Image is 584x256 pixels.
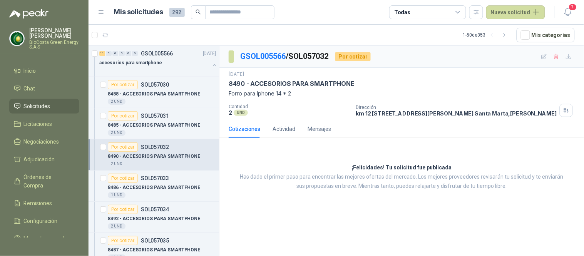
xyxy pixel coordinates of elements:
div: Por cotizar [108,111,138,120]
button: Nueva solicitud [486,5,545,19]
p: 8492 - ACCESORIOS PARA SMARTPHONE [108,215,200,223]
div: Por cotizar [108,205,138,214]
button: Mís categorías [517,28,575,42]
span: Configuración [24,217,58,225]
p: 2 [229,109,232,116]
a: Remisiones [9,196,79,211]
a: 11 0 0 0 0 0 GSOL005566[DATE] accesorios para smartphone [99,49,218,74]
p: Forro para Iphone 14 * 2 [229,89,575,98]
span: 292 [169,8,185,17]
div: Por cotizar [108,80,138,89]
a: Manuales y ayuda [9,231,79,246]
div: 2 UND [108,161,126,167]
a: Configuración [9,214,79,228]
div: 11 [99,51,105,56]
p: accesorios para smartphone [99,59,162,67]
p: Dirección [356,105,557,110]
div: 1 - 50 de 353 [463,29,510,41]
p: SOL057033 [141,176,169,181]
p: [PERSON_NAME] [PERSON_NAME] [29,28,79,38]
span: Remisiones [24,199,52,207]
div: 2 UND [108,223,126,229]
span: Negociaciones [24,137,59,146]
a: Por cotizarSOL0570318485 - ACCESORIOS PARA SMARTPHONE2 UND [89,108,219,139]
p: 8490 - ACCESORIOS PARA SMARTPHONE [229,80,355,88]
div: Por cotizar [335,52,371,61]
div: 1 UND [108,192,126,198]
p: GSOL005566 [141,51,173,56]
span: Inicio [24,67,36,75]
div: Por cotizar [108,142,138,152]
p: Cantidad [229,104,350,109]
div: 2 UND [108,130,126,136]
span: search [196,9,201,15]
p: 8486 - ACCESORIOS PARA SMARTPHONE [108,184,200,191]
span: Chat [24,84,35,93]
p: SOL057035 [141,238,169,243]
a: Por cotizarSOL0570328490 - ACCESORIOS PARA SMARTPHONE2 UND [89,139,219,171]
div: 0 [132,51,138,56]
a: Solicitudes [9,99,79,114]
div: Todas [394,8,410,17]
span: Manuales y ayuda [24,234,68,243]
a: Licitaciones [9,117,79,131]
p: BioCosta Green Energy S.A.S [29,40,79,49]
a: GSOL005566 [240,52,286,61]
h3: ¡Felicidades! Tu solicitud fue publicada [352,163,452,172]
img: Logo peakr [9,9,49,18]
div: 0 [106,51,112,56]
a: Inicio [9,64,79,78]
p: [DATE] [203,50,216,57]
span: Licitaciones [24,120,52,128]
div: 0 [126,51,131,56]
div: Por cotizar [108,174,138,183]
h1: Mis solicitudes [114,7,163,18]
p: 8485 - ACCESORIOS PARA SMARTPHONE [108,122,200,129]
p: Has dado el primer paso para encontrar las mejores ofertas del mercado. Los mejores proveedores r... [239,172,565,191]
p: 8488 - ACCESORIOS PARA SMARTPHONE [108,90,200,98]
a: Chat [9,81,79,96]
p: SOL057030 [141,82,169,87]
div: 2 UND [108,99,126,105]
p: SOL057031 [141,113,169,119]
a: Adjudicación [9,152,79,167]
button: 7 [561,5,575,19]
div: UND [234,110,248,116]
div: 0 [112,51,118,56]
a: Negociaciones [9,134,79,149]
span: Órdenes de Compra [24,173,72,190]
p: SOL057032 [141,144,169,150]
span: Adjudicación [24,155,55,164]
div: Por cotizar [108,236,138,245]
a: Órdenes de Compra [9,170,79,193]
a: Por cotizarSOL0570338486 - ACCESORIOS PARA SMARTPHONE1 UND [89,171,219,202]
div: Actividad [273,125,295,133]
a: Por cotizarSOL0570348492 - ACCESORIOS PARA SMARTPHONE2 UND [89,202,219,233]
p: km 12 [STREET_ADDRESS][PERSON_NAME] Santa Marta , [PERSON_NAME] [356,110,557,117]
p: 8487 - ACCESORIOS PARA SMARTPHONE [108,246,200,254]
div: Mensajes [308,125,331,133]
a: Por cotizarSOL0570308488 - ACCESORIOS PARA SMARTPHONE2 UND [89,77,219,108]
img: Company Logo [10,31,24,46]
p: SOL057034 [141,207,169,212]
div: 0 [119,51,125,56]
p: [DATE] [229,71,244,78]
p: / SOL057032 [240,50,329,62]
span: 7 [569,3,577,11]
p: 8490 - ACCESORIOS PARA SMARTPHONE [108,153,200,160]
div: Cotizaciones [229,125,260,133]
span: Solicitudes [24,102,50,110]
